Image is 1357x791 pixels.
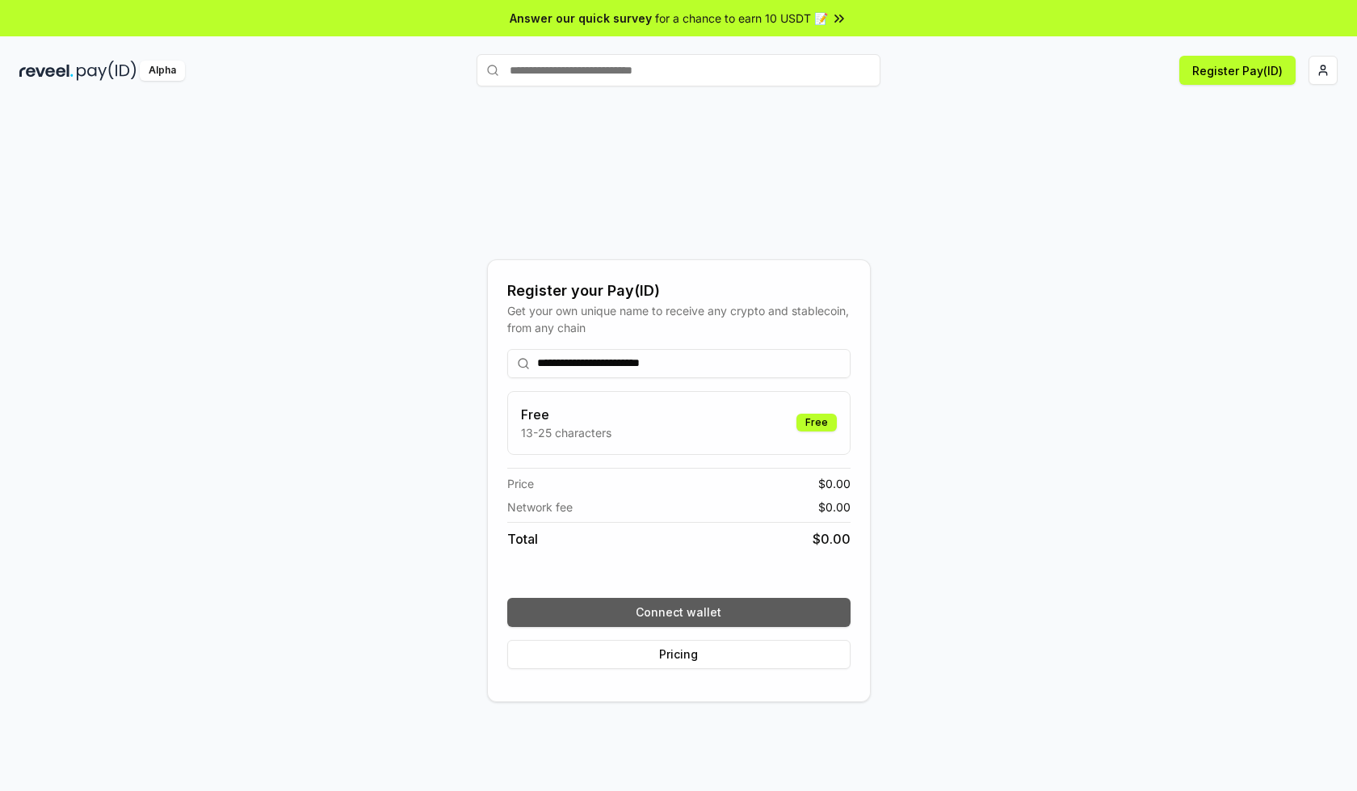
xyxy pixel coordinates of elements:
span: for a chance to earn 10 USDT 📝 [655,10,828,27]
div: Alpha [140,61,185,81]
div: Register your Pay(ID) [507,280,851,302]
div: Free [796,414,837,431]
p: 13-25 characters [521,424,611,441]
span: $ 0.00 [813,529,851,549]
div: Get your own unique name to receive any crypto and stablecoin, from any chain [507,302,851,336]
span: Price [507,475,534,492]
button: Connect wallet [507,598,851,627]
img: reveel_dark [19,61,74,81]
span: Total [507,529,538,549]
button: Pricing [507,640,851,669]
h3: Free [521,405,611,424]
span: $ 0.00 [818,499,851,515]
span: $ 0.00 [818,475,851,492]
span: Network fee [507,499,573,515]
button: Register Pay(ID) [1179,56,1296,85]
span: Answer our quick survey [510,10,652,27]
img: pay_id [77,61,137,81]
